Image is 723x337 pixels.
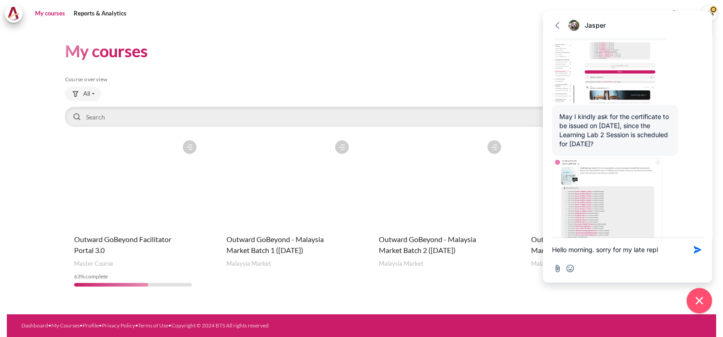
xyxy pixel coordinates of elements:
[65,76,658,83] h5: Course overview
[7,7,20,20] img: Architeck
[226,235,324,254] a: Outward GoBeyond - Malaysia Market Batch 1 ([DATE])
[171,322,269,329] a: Copyright © 2024 BTS All rights reserved
[531,235,628,254] a: Outward GoBeyond - Malaysia Market Batch 3 ([DATE])
[74,259,113,268] span: Master Course
[74,273,80,280] span: 63
[102,322,135,329] a: Privacy Policy
[21,322,400,330] div: • • • • •
[65,40,148,62] h1: My courses
[7,27,716,309] section: Content
[668,7,681,20] div: Show notification window with no new notifications
[379,259,423,268] span: Malaysia Market
[21,322,48,329] a: Dashboard
[51,322,80,329] a: My Courses
[83,322,99,329] a: Profile
[65,87,658,129] div: Course overview controls
[379,235,476,254] a: Outward GoBeyond - Malaysia Market Batch 2 ([DATE])
[65,87,101,101] button: Grouping drop-down menu
[700,5,718,23] a: User menu
[32,5,68,23] a: My courses
[683,7,697,20] button: Languages
[531,259,576,268] span: Malaysia Market
[83,89,90,99] span: All
[74,273,192,281] div: % complete
[74,235,171,254] a: Outward GoBeyond Facilitator Portal 3.0
[226,259,271,268] span: Malaysia Market
[65,107,658,127] input: Search
[700,5,718,23] span: KA
[70,5,130,23] a: Reports & Analytics
[138,322,168,329] a: Terms of Use
[5,5,27,23] a: Architeck Architeck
